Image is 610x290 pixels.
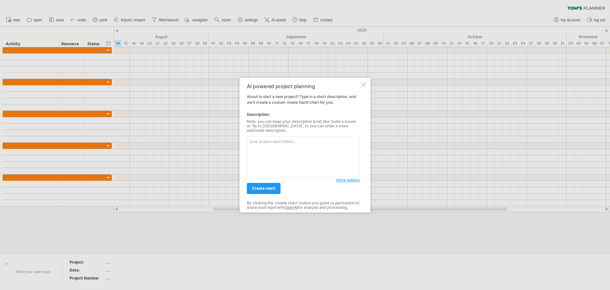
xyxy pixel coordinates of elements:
div: Note: you can keep your description brief, like 'build a house' or 'fly to [GEOGRAPHIC_DATA]', or... [247,119,360,133]
a: OpenAI [285,205,298,210]
a: create chart [247,183,281,194]
div: AI powered project planning [247,83,360,89]
span: more options [336,178,360,182]
div: Description: [247,112,360,117]
a: more options [336,177,360,183]
div: About to start a new project? Type in a short description, and we'll create a custom-made Gantt c... [247,83,360,207]
div: By clicking the 'create chart' button you grant us permission to share your input with for analys... [247,201,360,210]
span: create chart [252,186,275,191]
